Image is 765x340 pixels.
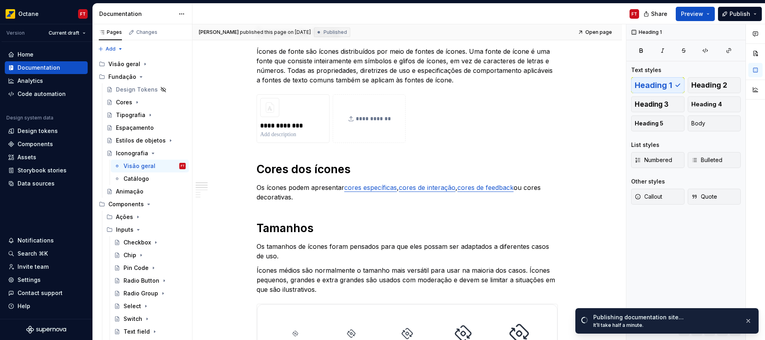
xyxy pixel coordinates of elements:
[18,127,58,135] div: Design tokens
[5,164,88,177] a: Storybook stories
[257,242,558,261] p: Os tamanhos de ícones foram pensados para que eles possam ser adaptados a diferentes casos de uso.
[6,30,25,36] div: Version
[103,223,189,236] div: Inputs
[124,289,158,297] div: Radio Group
[257,183,558,202] p: Os ícones podem apresentar , , ou cores decorativas.
[18,263,49,271] div: Invite team
[111,249,189,262] a: Chip
[5,125,88,137] a: Design tokens
[635,193,662,201] span: Callout
[99,29,122,35] div: Pages
[691,100,722,108] span: Heading 4
[18,51,33,59] div: Home
[124,328,150,336] div: Text field
[631,141,659,149] div: List styles
[96,43,126,55] button: Add
[681,10,703,18] span: Preview
[111,325,189,338] a: Text field
[18,166,67,174] div: Storybook stories
[80,11,86,17] div: FT
[103,121,189,134] a: Espaçamento
[6,115,53,121] div: Design system data
[5,247,88,260] button: Search ⌘K
[181,162,184,170] div: FT
[632,11,637,17] div: FT
[18,302,30,310] div: Help
[116,86,158,94] div: Design Tokens
[5,74,88,87] a: Analytics
[631,189,685,205] button: Callout
[111,160,189,172] a: Visão geralFT
[5,260,88,273] a: Invite team
[2,5,91,22] button: OctaneFT
[585,29,612,35] span: Open page
[26,326,66,334] svg: Supernova Logo
[691,193,717,201] span: Quote
[631,96,685,112] button: Heading 3
[18,180,55,188] div: Data sources
[257,221,558,235] h1: Tamanhos
[5,300,88,313] button: Help
[688,152,741,168] button: Bulleted
[5,177,88,190] a: Data sources
[257,47,558,85] p: Ícones de fonte são ícones distribuídos por meio de fontes de ícones. Uma fonte de ícone é uma fo...
[124,277,159,285] div: Radio Button
[116,124,154,132] div: Espaçamento
[103,96,189,109] a: Cores
[5,138,88,150] a: Components
[136,29,157,35] div: Changes
[5,151,88,164] a: Assets
[124,175,149,183] div: Catálogo
[240,29,311,35] div: published this page on [DATE]
[49,30,79,36] span: Current draft
[688,77,741,93] button: Heading 2
[124,302,141,310] div: Select
[103,109,189,121] a: Tipografia
[124,251,136,259] div: Chip
[116,226,133,234] div: Inputs
[124,238,151,246] div: Checkbox
[103,147,189,160] a: Iconografia
[18,77,43,85] div: Analytics
[730,10,750,18] span: Publish
[635,119,663,127] span: Heading 5
[631,178,665,186] div: Other styles
[691,81,727,89] span: Heading 2
[5,234,88,247] button: Notifications
[5,88,88,100] a: Code automation
[108,60,140,68] div: Visão geral
[257,162,558,176] h1: Cores dos ícones
[96,58,189,70] div: Visão geral
[593,313,738,321] div: Publishing documentation site…
[593,322,738,328] div: It’ll take half a minute.
[96,198,189,211] div: Components
[639,7,673,21] button: Share
[635,100,669,108] span: Heading 3
[631,115,685,131] button: Heading 5
[99,10,175,18] div: Documentation
[688,96,741,112] button: Heading 4
[111,236,189,249] a: Checkbox
[116,188,143,195] div: Animação
[635,156,672,164] span: Numbered
[18,250,48,258] div: Search ⌘K
[18,153,36,161] div: Assets
[399,184,455,191] a: cores de interação
[124,162,155,170] div: Visão geral
[691,156,722,164] span: Bulleted
[344,184,397,191] a: cores específicas
[5,287,88,299] button: Contact support
[45,27,89,39] button: Current draft
[18,140,53,148] div: Components
[18,10,39,18] div: Octane
[18,276,41,284] div: Settings
[111,274,189,287] a: Radio Button
[18,90,66,98] div: Code automation
[108,73,136,81] div: Fundação
[631,66,661,74] div: Text styles
[116,98,132,106] div: Cores
[631,152,685,168] button: Numbered
[111,287,189,300] a: Radio Group
[96,70,189,83] div: Fundação
[18,64,60,72] div: Documentation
